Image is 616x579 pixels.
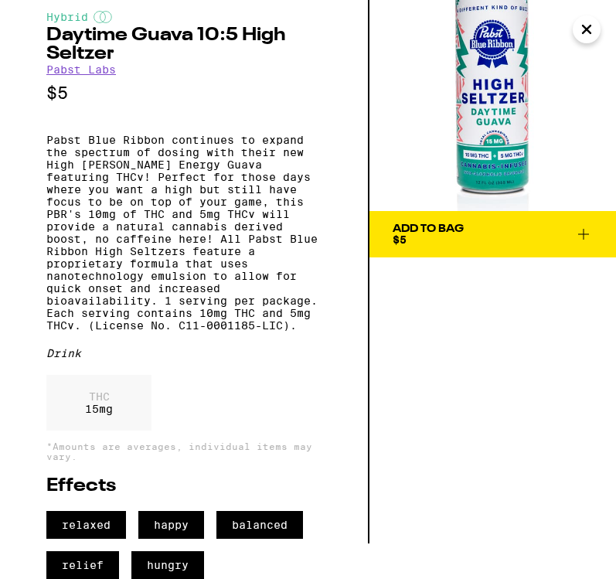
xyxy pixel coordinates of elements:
div: Add To Bag [393,223,464,234]
button: Add To Bag$5 [369,211,616,257]
span: $5 [393,233,407,246]
span: happy [138,511,204,539]
p: *Amounts are averages, individual items may vary. [46,441,322,461]
p: THC [85,390,113,403]
span: balanced [216,511,303,539]
div: 15 mg [46,375,151,431]
div: Drink [46,347,322,359]
p: Pabst Blue Ribbon continues to expand the spectrum of dosing with their new High [PERSON_NAME] En... [46,134,322,332]
div: Hybrid [46,11,322,23]
img: hybridColor.svg [94,11,112,23]
h2: Daytime Guava 10:5 High Seltzer [46,26,322,63]
span: relaxed [46,511,126,539]
span: Hi. Need any help? [9,11,111,23]
p: $5 [46,83,322,103]
span: relief [46,551,119,579]
button: Close [573,15,601,43]
a: Pabst Labs [46,63,116,76]
span: hungry [131,551,204,579]
h2: Effects [46,477,322,496]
